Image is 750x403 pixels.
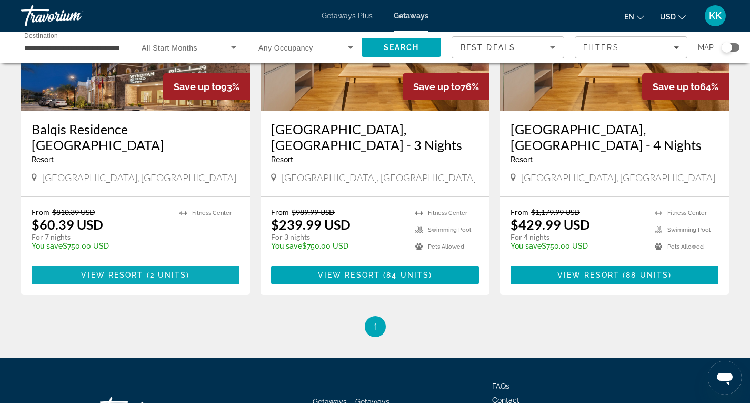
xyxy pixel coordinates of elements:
[271,155,293,164] span: Resort
[318,271,380,279] span: View Resort
[428,227,471,233] span: Swimming Pool
[511,217,590,232] p: $429.99 USD
[271,217,351,232] p: $239.99 USD
[32,208,49,217] span: From
[521,172,715,183] span: [GEOGRAPHIC_DATA], [GEOGRAPHIC_DATA]
[81,271,143,279] span: View Resort
[511,242,542,250] span: You save
[21,2,126,30] a: Travorium
[653,81,700,92] span: Save up to
[511,155,533,164] span: Resort
[511,242,644,250] p: $750.00 USD
[258,44,313,52] span: Any Occupancy
[583,43,619,52] span: Filters
[271,266,479,284] button: View Resort(84 units)
[142,44,197,52] span: All Start Months
[32,155,54,164] span: Resort
[624,9,644,24] button: Change language
[144,271,190,279] span: ( )
[428,243,464,250] span: Pets Allowed
[702,5,729,27] button: User Menu
[174,81,221,92] span: Save up to
[624,13,634,21] span: en
[42,172,236,183] span: [GEOGRAPHIC_DATA], [GEOGRAPHIC_DATA]
[32,242,63,250] span: You save
[322,12,373,20] a: Getaways Plus
[667,243,704,250] span: Pets Allowed
[32,121,239,153] a: Balqis Residence [GEOGRAPHIC_DATA]
[626,271,668,279] span: 88 units
[271,242,405,250] p: $750.00 USD
[192,210,232,217] span: Fitness Center
[384,43,419,52] span: Search
[619,271,672,279] span: ( )
[667,210,707,217] span: Fitness Center
[511,208,528,217] span: From
[373,321,378,332] span: 1
[511,266,718,284] button: View Resort(88 units)
[660,13,676,21] span: USD
[271,208,289,217] span: From
[531,208,580,217] span: $1,179.99 USD
[461,43,515,52] span: Best Deals
[394,12,428,20] a: Getaways
[52,208,95,217] span: $810.39 USD
[428,210,467,217] span: Fitness Center
[642,73,729,100] div: 64%
[413,81,461,92] span: Save up to
[32,217,103,232] p: $60.39 USD
[32,232,169,242] p: For 7 nights
[660,9,686,24] button: Change currency
[271,242,302,250] span: You save
[32,242,169,250] p: $750.00 USD
[511,232,644,242] p: For 4 nights
[492,382,509,390] a: FAQs
[698,40,714,55] span: Map
[271,121,479,153] a: [GEOGRAPHIC_DATA], [GEOGRAPHIC_DATA] - 3 Nights
[282,172,476,183] span: [GEOGRAPHIC_DATA], [GEOGRAPHIC_DATA]
[24,42,119,54] input: Select destination
[24,32,58,39] span: Destination
[362,38,441,57] button: Search
[575,36,687,58] button: Filters
[163,73,250,100] div: 93%
[271,232,405,242] p: For 3 nights
[292,208,335,217] span: $989.99 USD
[511,121,718,153] a: [GEOGRAPHIC_DATA], [GEOGRAPHIC_DATA] - 4 Nights
[21,316,729,337] nav: Pagination
[150,271,187,279] span: 2 units
[708,361,742,395] iframe: Кнопка запуска окна обмена сообщениями
[557,271,619,279] span: View Resort
[403,73,489,100] div: 76%
[667,227,711,233] span: Swimming Pool
[709,11,722,21] span: KK
[380,271,432,279] span: ( )
[461,41,555,54] mat-select: Sort by
[386,271,429,279] span: 84 units
[32,266,239,284] button: View Resort(2 units)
